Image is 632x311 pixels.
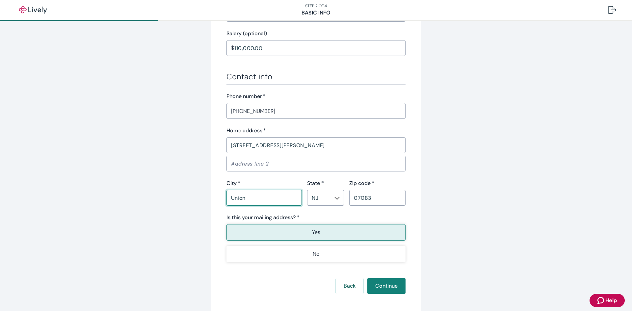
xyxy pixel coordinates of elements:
label: City [226,179,240,187]
label: Zip code [349,179,374,187]
input: $0.00 [234,41,406,55]
button: Log out [603,2,621,18]
p: $ [231,44,234,52]
p: Yes [312,228,320,236]
input: Address line 2 [226,157,406,170]
button: Back [336,278,363,294]
input: Zip code [349,191,406,204]
svg: Zendesk support icon [597,297,605,304]
label: State * [307,179,324,187]
input: -- [309,193,331,202]
button: Zendesk support iconHelp [590,294,625,307]
label: Salary (optional) [226,30,267,38]
button: No [226,246,406,262]
input: (555) 555-5555 [226,104,406,117]
label: Phone number [226,92,266,100]
p: No [313,250,319,258]
h3: Contact info [226,72,406,82]
svg: Chevron icon [334,195,340,201]
button: Continue [367,278,406,294]
span: Help [605,297,617,304]
img: Lively [14,6,51,14]
input: Address line 1 [226,139,406,152]
label: Is this your mailing address? * [226,214,300,221]
button: Yes [226,224,406,241]
input: City [226,191,302,204]
label: Home address [226,127,266,135]
button: Open [334,195,340,201]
